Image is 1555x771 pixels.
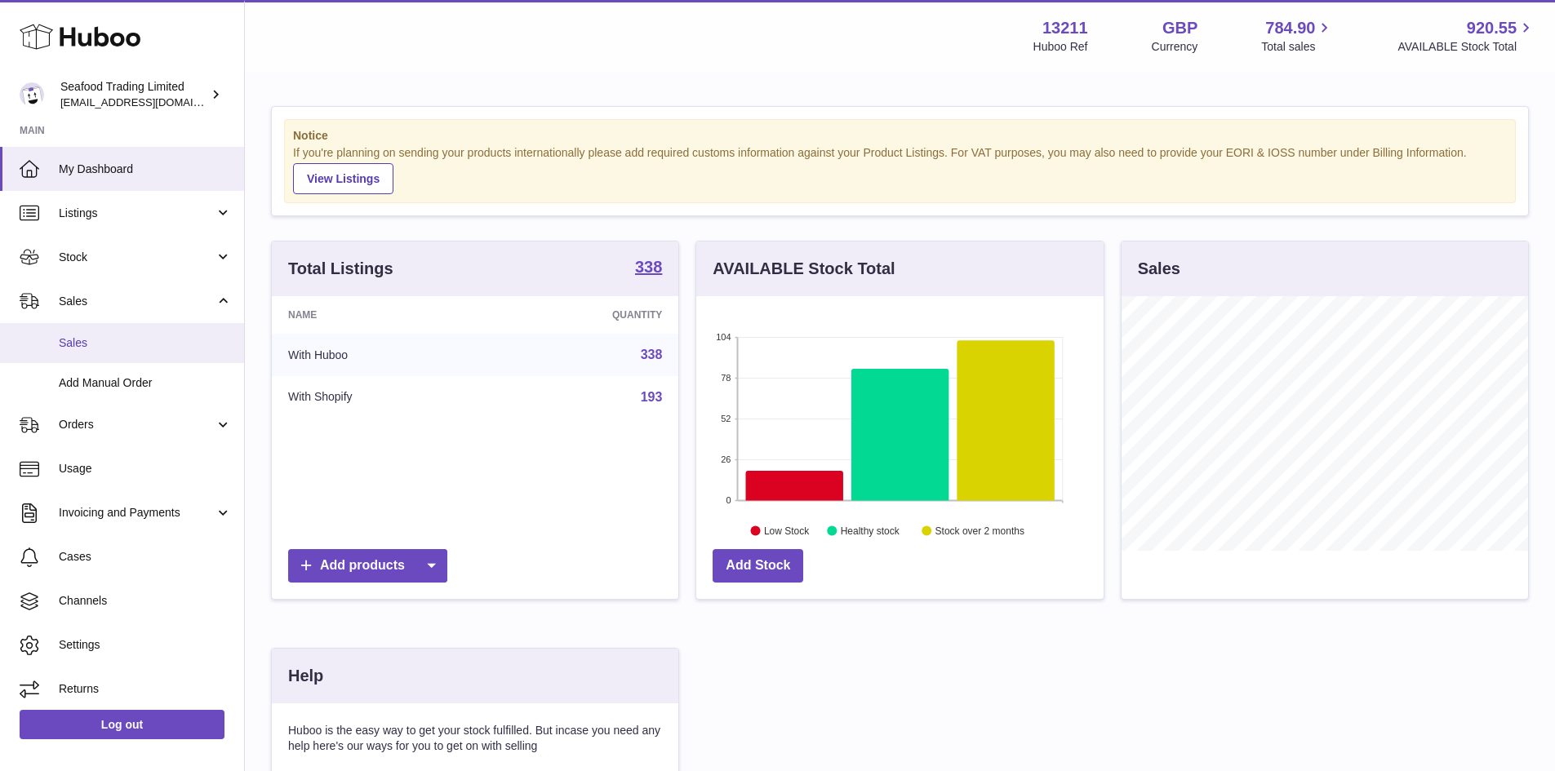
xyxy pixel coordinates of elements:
span: Total sales [1261,39,1334,55]
span: Returns [59,681,232,697]
a: Add Stock [713,549,803,583]
a: 338 [635,259,662,278]
text: 104 [716,332,731,342]
a: 920.55 AVAILABLE Stock Total [1397,17,1535,55]
a: 193 [641,390,663,404]
text: 78 [722,373,731,383]
a: 784.90 Total sales [1261,17,1334,55]
a: Log out [20,710,224,739]
h3: AVAILABLE Stock Total [713,258,895,280]
span: Sales [59,335,232,351]
th: Name [272,296,491,334]
span: AVAILABLE Stock Total [1397,39,1535,55]
strong: 338 [635,259,662,275]
a: View Listings [293,163,393,194]
span: Usage [59,461,232,476]
span: 784.90 [1265,17,1315,39]
td: With Shopify [272,376,491,419]
span: Sales [59,294,215,309]
span: Invoicing and Payments [59,505,215,521]
div: If you're planning on sending your products internationally please add required customs informati... [293,145,1507,194]
span: Cases [59,549,232,565]
span: Settings [59,637,232,653]
strong: GBP [1162,17,1197,39]
span: Orders [59,417,215,432]
span: My Dashboard [59,162,232,177]
a: Add products [288,549,447,583]
text: 0 [726,495,731,505]
h3: Total Listings [288,258,393,280]
strong: 13211 [1042,17,1088,39]
span: Listings [59,206,215,221]
p: Huboo is the easy way to get your stock fulfilled. But incase you need any help here's our ways f... [288,723,662,754]
strong: Notice [293,128,1507,144]
span: Add Manual Order [59,375,232,391]
text: Low Stock [764,525,810,536]
th: Quantity [491,296,679,334]
span: 920.55 [1467,17,1517,39]
text: 26 [722,454,731,464]
span: Stock [59,250,215,265]
span: [EMAIL_ADDRESS][DOMAIN_NAME] [60,95,240,109]
td: With Huboo [272,334,491,376]
h3: Help [288,665,323,687]
div: Huboo Ref [1033,39,1088,55]
span: Channels [59,593,232,609]
div: Currency [1152,39,1198,55]
img: internalAdmin-13211@internal.huboo.com [20,82,44,107]
div: Seafood Trading Limited [60,79,207,110]
h3: Sales [1138,258,1180,280]
a: 338 [641,348,663,361]
text: 52 [722,414,731,423]
text: Stock over 2 months [935,525,1024,536]
text: Healthy stock [841,525,900,536]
